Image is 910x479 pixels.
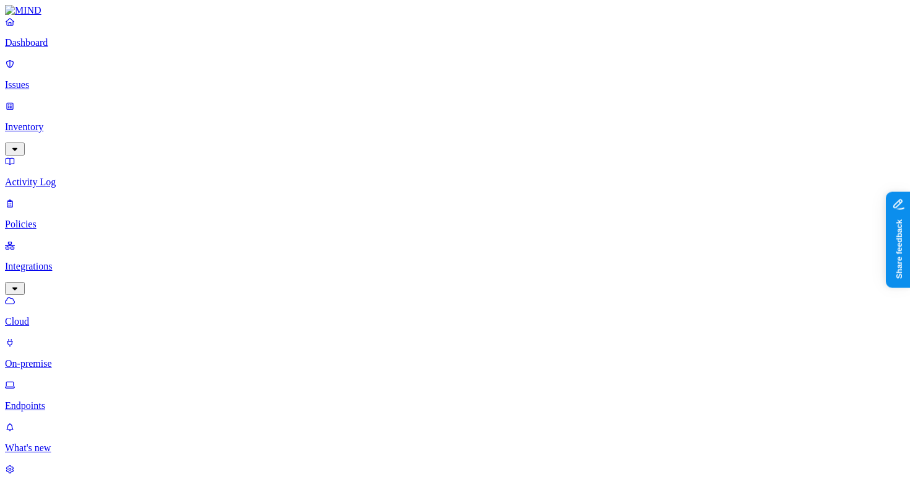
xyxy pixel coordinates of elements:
p: Activity Log [5,177,905,188]
p: On-premise [5,358,905,369]
a: Activity Log [5,156,905,188]
img: MIND [5,5,41,16]
p: Inventory [5,121,905,133]
p: Cloud [5,316,905,327]
p: Policies [5,219,905,230]
a: Integrations [5,240,905,293]
p: Dashboard [5,37,905,48]
a: Inventory [5,100,905,154]
a: MIND [5,5,905,16]
p: Issues [5,79,905,90]
p: Integrations [5,261,905,272]
p: Endpoints [5,400,905,411]
a: Cloud [5,295,905,327]
a: On-premise [5,337,905,369]
a: Dashboard [5,16,905,48]
a: Endpoints [5,379,905,411]
a: Issues [5,58,905,90]
p: What's new [5,442,905,454]
a: What's new [5,421,905,454]
a: Policies [5,198,905,230]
